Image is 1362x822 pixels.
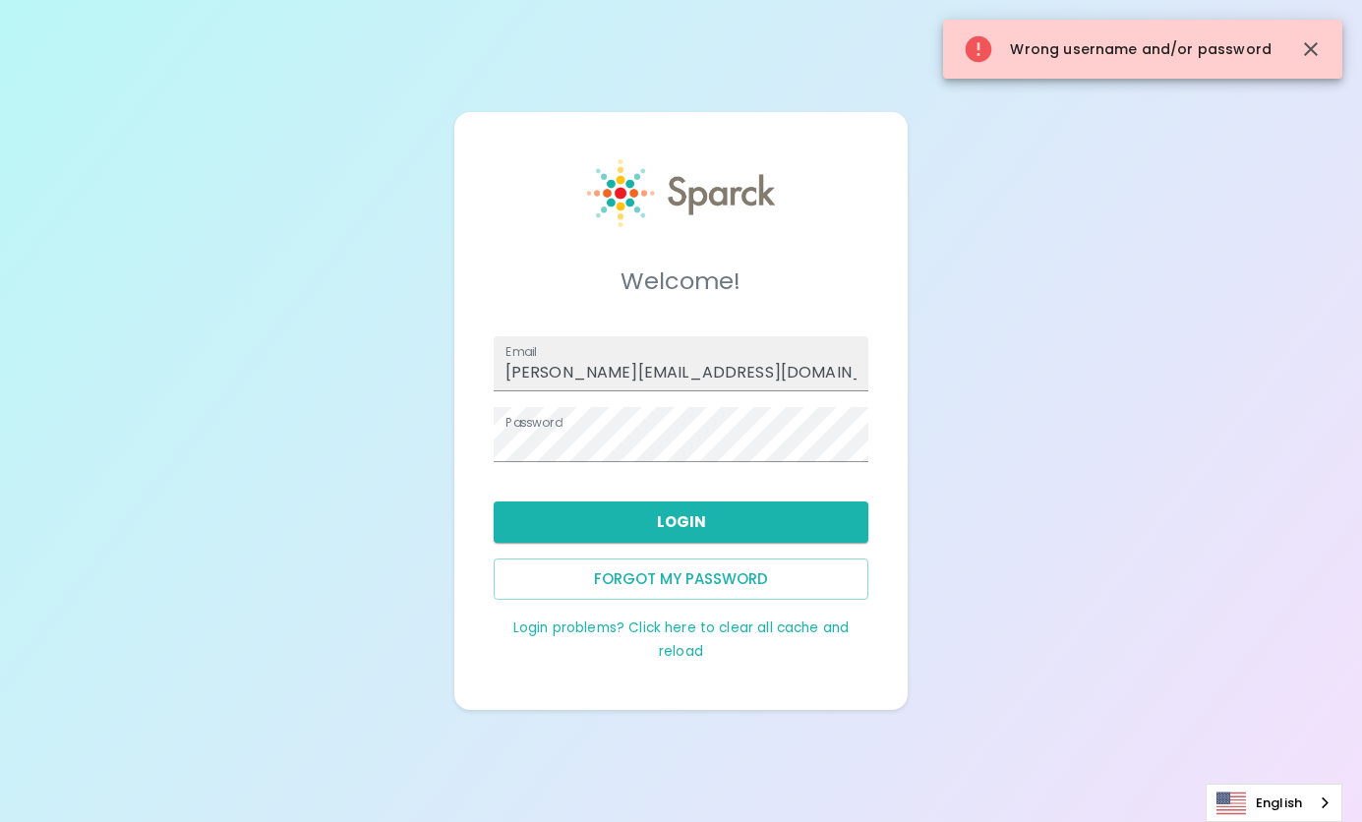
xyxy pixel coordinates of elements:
[1206,784,1342,822] aside: Language selected: English
[494,558,869,600] button: Forgot my password
[494,265,869,297] h5: Welcome!
[1206,784,1342,822] div: Language
[505,343,537,360] label: Email
[963,26,1272,73] div: Wrong username and/or password
[505,414,563,431] label: Password
[587,159,775,227] img: Sparck logo
[1207,785,1341,821] a: English
[513,618,849,661] a: Login problems? Click here to clear all cache and reload
[494,501,869,543] button: Login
